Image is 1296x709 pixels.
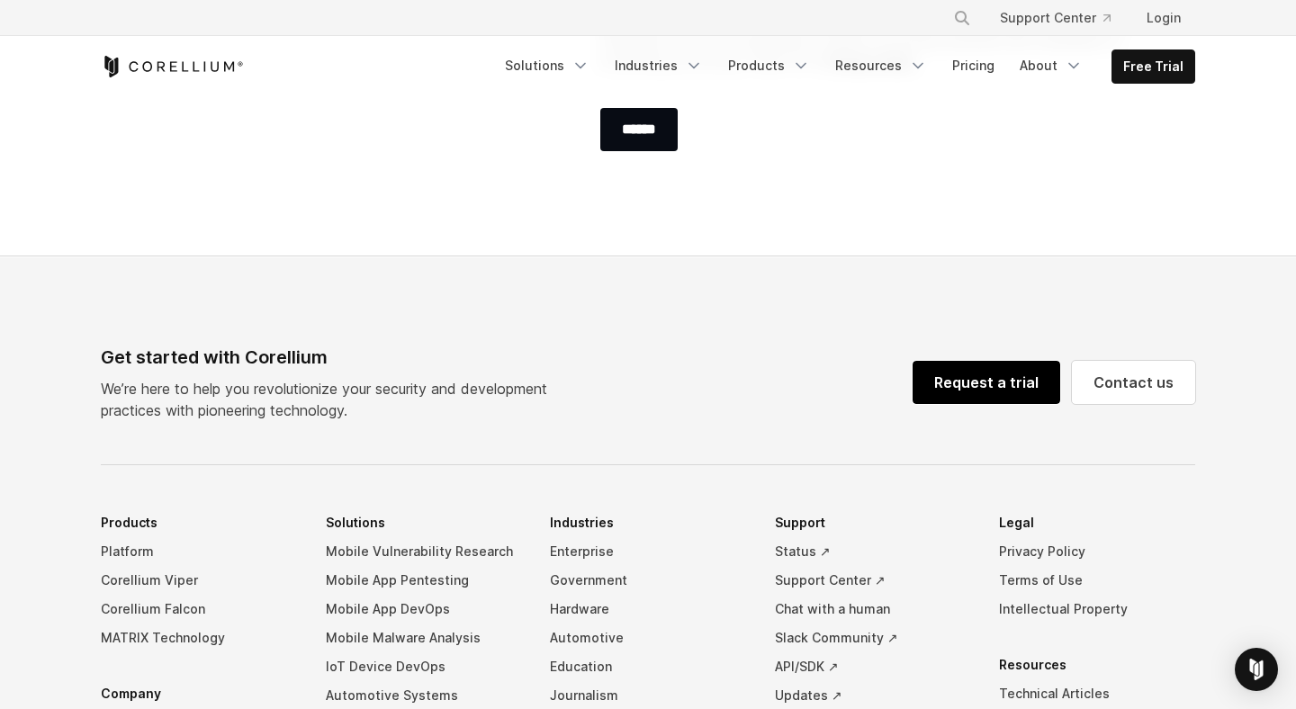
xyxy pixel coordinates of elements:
[550,537,746,566] a: Enterprise
[913,361,1060,404] a: Request a trial
[550,652,746,681] a: Education
[494,49,1195,84] div: Navigation Menu
[1132,2,1195,34] a: Login
[326,624,522,652] a: Mobile Malware Analysis
[494,49,600,82] a: Solutions
[550,566,746,595] a: Government
[931,2,1195,34] div: Navigation Menu
[775,595,971,624] a: Chat with a human
[1235,648,1278,691] div: Open Intercom Messenger
[824,49,938,82] a: Resources
[946,2,978,34] button: Search
[101,537,297,566] a: Platform
[101,566,297,595] a: Corellium Viper
[550,624,746,652] a: Automotive
[326,566,522,595] a: Mobile App Pentesting
[604,49,714,82] a: Industries
[941,49,1005,82] a: Pricing
[1009,49,1093,82] a: About
[985,2,1125,34] a: Support Center
[101,344,562,371] div: Get started with Corellium
[101,56,244,77] a: Corellium Home
[326,595,522,624] a: Mobile App DevOps
[326,537,522,566] a: Mobile Vulnerability Research
[775,537,971,566] a: Status ↗
[775,624,971,652] a: Slack Community ↗
[1072,361,1195,404] a: Contact us
[550,595,746,624] a: Hardware
[101,624,297,652] a: MATRIX Technology
[999,537,1195,566] a: Privacy Policy
[101,595,297,624] a: Corellium Falcon
[775,652,971,681] a: API/SDK ↗
[999,595,1195,624] a: Intellectual Property
[999,679,1195,708] a: Technical Articles
[1112,50,1194,83] a: Free Trial
[775,566,971,595] a: Support Center ↗
[717,49,821,82] a: Products
[326,652,522,681] a: IoT Device DevOps
[101,378,562,421] p: We’re here to help you revolutionize your security and development practices with pioneering tech...
[999,566,1195,595] a: Terms of Use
